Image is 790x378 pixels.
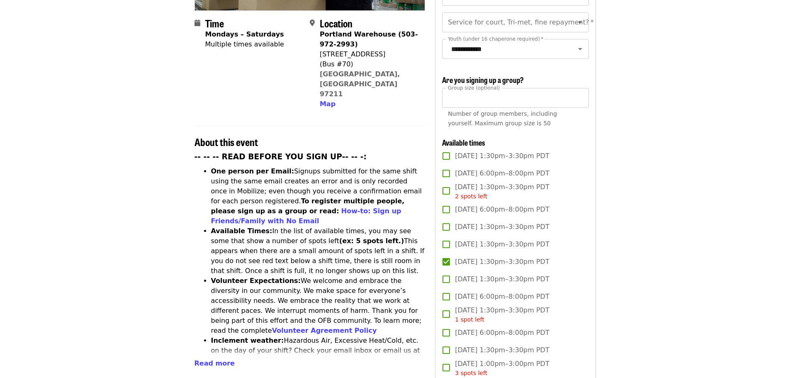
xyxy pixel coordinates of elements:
span: About this event [194,134,258,149]
a: [GEOGRAPHIC_DATA], [GEOGRAPHIC_DATA] 97211 [320,70,400,98]
strong: Mondays – Saturdays [205,30,284,38]
span: Number of group members, including yourself. Maximum group size is 50 [448,110,557,127]
strong: Inclement weather: [211,337,284,344]
span: [DATE] 1:30pm–3:30pm PDT [455,257,549,267]
button: Open [574,43,586,55]
li: In the list of available times, you may see some that show a number of spots left This appears wh... [211,226,425,276]
strong: Portland Warehouse (503-972-2993) [320,30,418,48]
span: [DATE] 6:00pm–8:00pm PDT [455,328,549,338]
span: [DATE] 1:30pm–3:30pm PDT [455,305,549,324]
div: (Bus #70) [320,59,418,69]
button: Read more [194,358,235,368]
label: Youth (under 16 chaperone required) [448,37,543,41]
span: Map [320,100,335,108]
span: 1 spot left [455,316,484,323]
div: Multiple times available [205,39,284,49]
span: Group size (optional) [448,85,500,90]
input: [object Object] [442,88,588,108]
button: Map [320,99,335,109]
strong: One person per Email: [211,167,294,175]
span: Time [205,16,224,30]
li: Signups submitted for the same shift using the same email creates an error and is only recorded o... [211,166,425,226]
strong: -- -- -- READ BEFORE YOU SIGN UP-- -- -: [194,152,367,161]
span: Location [320,16,352,30]
span: [DATE] 6:00pm–8:00pm PDT [455,205,549,215]
span: 3 spots left [455,370,487,376]
li: We welcome and embrace the diversity in our community. We make space for everyone’s accessibility... [211,276,425,336]
span: [DATE] 1:30pm–3:30pm PDT [455,182,549,201]
span: 2 spots left [455,193,487,200]
span: Available times [442,137,485,148]
a: Volunteer Agreement Policy [272,327,377,334]
div: [STREET_ADDRESS] [320,49,418,59]
span: [DATE] 1:30pm–3:30pm PDT [455,239,549,249]
strong: To register multiple people, please sign up as a group or read: [211,197,405,215]
strong: (ex: 5 spots left.) [339,237,404,245]
span: [DATE] 1:30pm–3:30pm PDT [455,222,549,232]
span: [DATE] 6:00pm–8:00pm PDT [455,168,549,178]
i: map-marker-alt icon [310,19,315,27]
a: How-to: Sign up Friends/Family with No Email [211,207,401,225]
span: [DATE] 6:00pm–8:00pm PDT [455,292,549,302]
span: [DATE] 1:30pm–3:30pm PDT [455,274,549,284]
strong: Available Times: [211,227,272,235]
i: calendar icon [194,19,200,27]
span: Are you signing up a group? [442,74,524,85]
span: [DATE] 1:00pm–3:00pm PDT [455,359,549,378]
span: [DATE] 1:30pm–3:30pm PDT [455,151,549,161]
span: Read more [194,359,235,367]
button: Open [574,17,586,28]
span: [DATE] 1:30pm–3:30pm PDT [455,345,549,355]
strong: Volunteer Expectations: [211,277,301,285]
